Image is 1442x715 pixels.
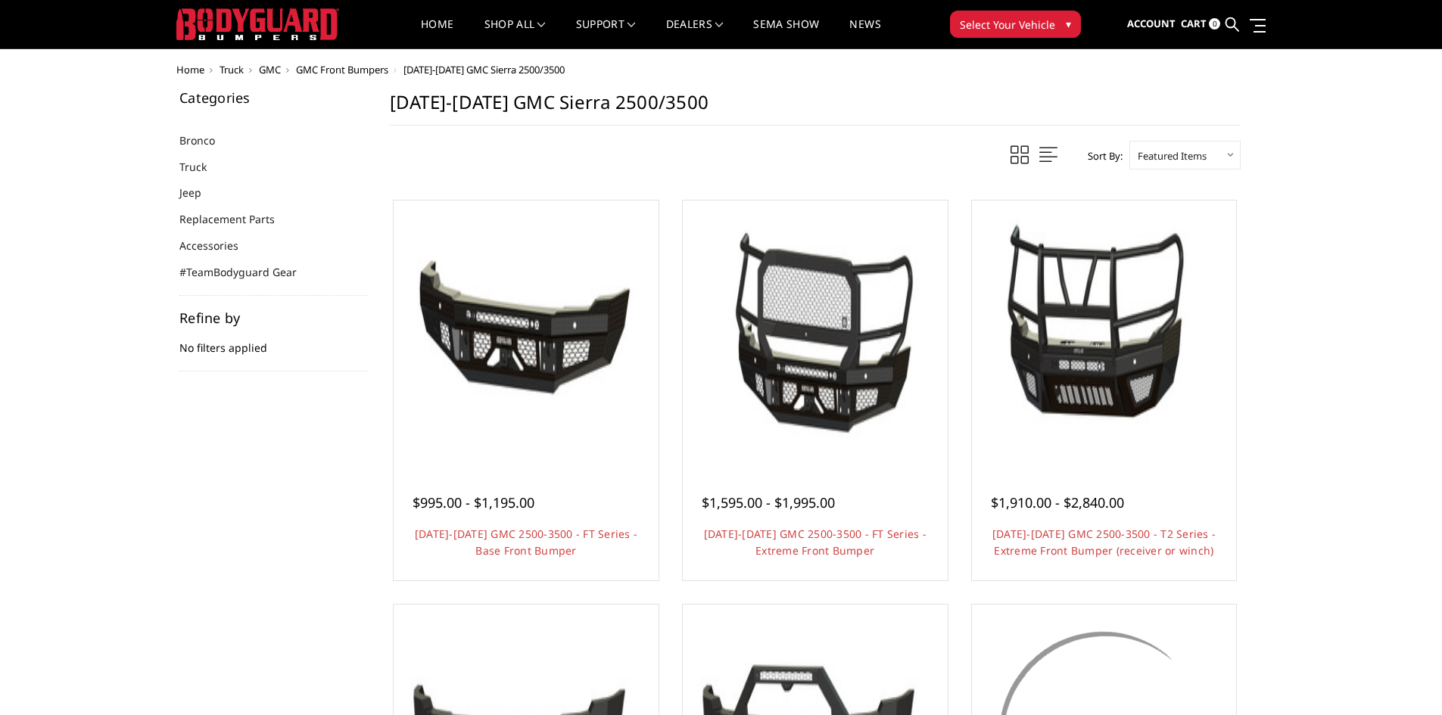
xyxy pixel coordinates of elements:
a: 2024-2025 GMC 2500-3500 - T2 Series - Extreme Front Bumper (receiver or winch) 2024-2025 GMC 2500... [976,204,1233,462]
label: Sort By: [1079,145,1123,167]
span: $1,910.00 - $2,840.00 [991,493,1124,511]
a: Accessories [179,238,257,253]
span: [DATE]-[DATE] GMC Sierra 2500/3500 [403,63,565,76]
a: Jeep [179,185,220,201]
a: Home [421,19,453,48]
h1: [DATE]-[DATE] GMC Sierra 2500/3500 [390,91,1241,126]
a: [DATE]-[DATE] GMC 2500-3500 - FT Series - Extreme Front Bumper [704,527,927,558]
a: Bronco [179,132,234,148]
span: $995.00 - $1,195.00 [413,493,534,511]
a: Replacement Parts [179,211,294,227]
a: GMC Front Bumpers [296,63,388,76]
a: 2024-2025 GMC 2500-3500 - FT Series - Base Front Bumper 2024-2025 GMC 2500-3500 - FT Series - Bas... [397,204,655,462]
a: shop all [484,19,546,48]
a: Cart 0 [1181,4,1220,45]
span: ▾ [1066,16,1071,32]
div: No filters applied [179,311,367,371]
a: SEMA Show [753,19,819,48]
h5: Categories [179,91,367,104]
a: Truck [179,159,226,175]
a: Support [576,19,636,48]
img: BODYGUARD BUMPERS [176,8,339,40]
h5: Refine by [179,311,367,325]
a: News [849,19,880,48]
a: Home [176,63,204,76]
a: [DATE]-[DATE] GMC 2500-3500 - T2 Series - Extreme Front Bumper (receiver or winch) [992,527,1216,558]
span: Account [1127,17,1176,30]
a: [DATE]-[DATE] GMC 2500-3500 - FT Series - Base Front Bumper [415,527,637,558]
span: Select Your Vehicle [960,17,1055,33]
span: Cart [1181,17,1207,30]
a: Dealers [666,19,724,48]
a: Account [1127,4,1176,45]
a: GMC [259,63,281,76]
img: 2024-2025 GMC 2500-3500 - FT Series - Base Front Bumper [397,204,655,462]
span: 0 [1209,18,1220,30]
a: 2024-2025 GMC 2500-3500 - FT Series - Extreme Front Bumper 2024-2025 GMC 2500-3500 - FT Series - ... [687,204,944,462]
button: Select Your Vehicle [950,11,1081,38]
span: $1,595.00 - $1,995.00 [702,493,835,511]
a: #TeamBodyguard Gear [179,264,316,280]
a: Truck [220,63,244,76]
